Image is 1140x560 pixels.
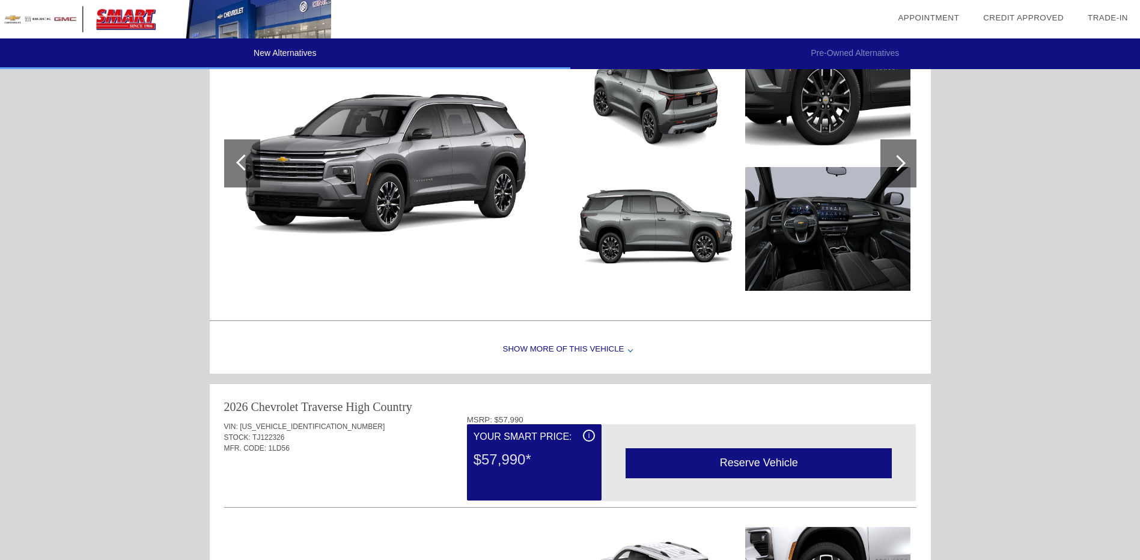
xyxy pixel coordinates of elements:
[626,448,892,478] div: Reserve Vehicle
[224,398,343,415] div: 2026 Chevrolet Traverse
[983,13,1064,22] a: Credit Approved
[240,422,385,431] span: [US_VEHICLE_IDENTIFICATION_NUMBER]
[474,444,595,475] div: $57,990*
[224,444,267,452] span: MFR. CODE:
[898,13,959,22] a: Appointment
[224,422,238,431] span: VIN:
[467,415,916,424] div: MSRP: $57,990
[574,167,739,291] img: 3.jpg
[224,68,565,260] img: 1.jpg
[210,326,931,374] div: Show More of this Vehicle
[574,36,739,160] img: 2.jpg
[583,430,595,442] div: i
[745,167,910,291] img: 5.jpg
[252,433,284,442] span: TJ122326
[474,430,595,444] div: Your Smart Price:
[346,398,412,415] div: High Country
[224,433,251,442] span: STOCK:
[745,36,910,160] img: 4.jpg
[269,444,290,452] span: 1LD56
[1088,13,1128,22] a: Trade-In
[224,472,916,491] div: Quoted on [DATE] 10:27:35 AM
